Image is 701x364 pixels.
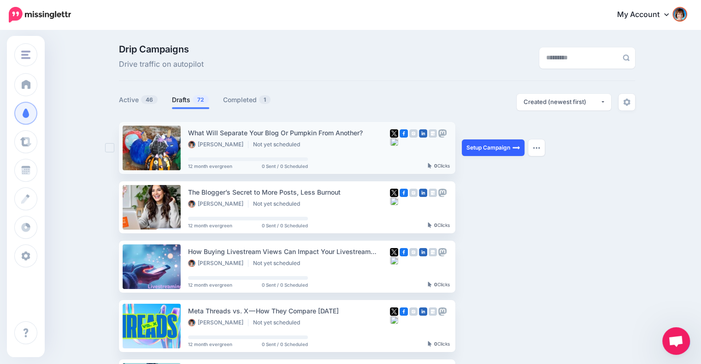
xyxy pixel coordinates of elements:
[188,306,390,316] div: Meta Threads vs. X — How They Compare [DATE]
[662,327,690,355] div: Open chat
[438,307,447,316] img: mastodon-grey-square.png
[253,319,305,326] li: Not yet scheduled
[21,51,30,59] img: menu.png
[188,141,248,148] li: [PERSON_NAME]
[193,95,209,104] span: 72
[428,222,432,228] img: pointer-grey-darker.png
[434,163,437,168] b: 0
[419,129,427,138] img: linkedin-square.png
[390,256,398,265] img: bluesky-grey-square.png
[409,189,418,197] img: instagram-grey-square.png
[390,138,398,146] img: bluesky-grey-square.png
[253,200,305,208] li: Not yet scheduled
[428,282,432,287] img: pointer-grey-darker.png
[462,139,524,156] a: Setup Campaign
[188,283,232,287] span: 12 month evergreen
[623,54,630,61] img: search-grey-6.png
[623,98,630,106] img: settings-grey.png
[533,146,540,149] img: dots.png
[188,342,232,347] span: 12 month evergreen
[390,307,398,316] img: twitter-square.png
[419,307,427,316] img: linkedin-square.png
[390,189,398,197] img: twitter-square.png
[428,163,450,169] div: Clicks
[390,248,398,256] img: twitter-square.png
[429,307,437,316] img: google_business-grey-square.png
[262,342,308,347] span: 0 Sent / 0 Scheduled
[223,94,271,105] a: Completed1
[438,189,447,197] img: mastodon-grey-square.png
[172,94,209,105] a: Drafts72
[188,319,248,326] li: [PERSON_NAME]
[512,144,520,151] img: arrow-long-right-white.png
[409,307,418,316] img: instagram-grey-square.png
[428,341,432,347] img: pointer-grey-darker.png
[259,95,271,104] span: 1
[438,129,447,138] img: mastodon-grey-square.png
[517,94,611,110] button: Created (newest first)
[119,58,204,70] span: Drive traffic on autopilot
[400,307,408,316] img: facebook-square.png
[428,341,450,347] div: Clicks
[119,45,204,54] span: Drip Campaigns
[434,282,437,287] b: 0
[428,282,450,288] div: Clicks
[400,129,408,138] img: facebook-square.png
[428,223,450,228] div: Clicks
[188,246,390,257] div: How Buying Livestream Views Can Impact Your Livestream Performance
[419,189,427,197] img: linkedin-square.png
[390,197,398,205] img: bluesky-grey-square.png
[188,200,248,208] li: [PERSON_NAME]
[188,164,232,168] span: 12 month evergreen
[119,94,158,105] a: Active46
[141,95,158,104] span: 46
[409,248,418,256] img: instagram-grey-square.png
[400,248,408,256] img: facebook-square.png
[188,127,390,138] div: What Will Separate Your Blog Or Pumpkin From Another?
[253,260,305,267] li: Not yet scheduled
[188,187,390,197] div: The Blogger’s Secret to More Posts, Less Burnout
[438,248,447,256] img: mastodon-grey-square.png
[608,4,687,26] a: My Account
[429,129,437,138] img: google_business-grey-square.png
[390,129,398,138] img: twitter-square.png
[419,248,427,256] img: linkedin-square.png
[188,260,248,267] li: [PERSON_NAME]
[428,163,432,168] img: pointer-grey-darker.png
[253,141,305,148] li: Not yet scheduled
[9,7,71,23] img: Missinglettr
[390,316,398,324] img: bluesky-grey-square.png
[409,129,418,138] img: instagram-grey-square.png
[188,223,232,228] span: 12 month evergreen
[434,341,437,347] b: 0
[524,98,600,106] div: Created (newest first)
[400,189,408,197] img: facebook-square.png
[262,223,308,228] span: 0 Sent / 0 Scheduled
[434,222,437,228] b: 0
[429,248,437,256] img: google_business-grey-square.png
[262,164,308,168] span: 0 Sent / 0 Scheduled
[262,283,308,287] span: 0 Sent / 0 Scheduled
[429,189,437,197] img: google_business-grey-square.png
